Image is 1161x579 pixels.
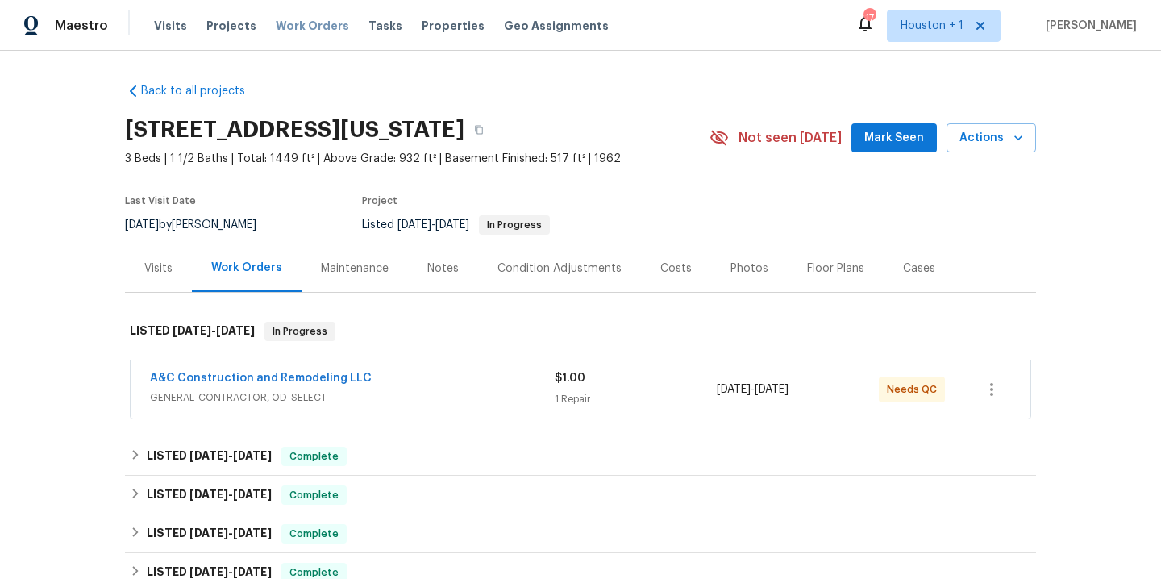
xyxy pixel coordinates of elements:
[189,566,228,577] span: [DATE]
[189,527,228,539] span: [DATE]
[283,487,345,503] span: Complete
[266,323,334,339] span: In Progress
[173,325,211,336] span: [DATE]
[150,389,555,406] span: GENERAL_CONTRACTOR, OD_SELECT
[864,128,924,148] span: Mark Seen
[497,260,622,277] div: Condition Adjustments
[189,489,228,500] span: [DATE]
[903,260,935,277] div: Cases
[555,373,585,384] span: $1.00
[147,447,272,466] h6: LISTED
[189,450,272,461] span: -
[125,151,709,167] span: 3 Beds | 1 1/2 Baths | Total: 1449 ft² | Above Grade: 932 ft² | Basement Finished: 517 ft² | 1962
[362,196,397,206] span: Project
[730,260,768,277] div: Photos
[125,437,1036,476] div: LISTED [DATE]-[DATE]Complete
[947,123,1036,153] button: Actions
[216,325,255,336] span: [DATE]
[427,260,459,277] div: Notes
[362,219,550,231] span: Listed
[555,391,717,407] div: 1 Repair
[717,381,789,398] span: -
[189,527,272,539] span: -
[851,123,937,153] button: Mark Seen
[233,489,272,500] span: [DATE]
[397,219,469,231] span: -
[130,322,255,341] h6: LISTED
[397,219,431,231] span: [DATE]
[211,260,282,276] div: Work Orders
[717,384,751,395] span: [DATE]
[422,18,485,34] span: Properties
[321,260,389,277] div: Maintenance
[144,260,173,277] div: Visits
[901,18,963,34] span: Houston + 1
[125,196,196,206] span: Last Visit Date
[739,130,842,146] span: Not seen [DATE]
[125,306,1036,357] div: LISTED [DATE]-[DATE]In Progress
[1039,18,1137,34] span: [PERSON_NAME]
[283,526,345,542] span: Complete
[125,514,1036,553] div: LISTED [DATE]-[DATE]Complete
[863,10,875,26] div: 17
[435,219,469,231] span: [DATE]
[368,20,402,31] span: Tasks
[125,215,276,235] div: by [PERSON_NAME]
[206,18,256,34] span: Projects
[154,18,187,34] span: Visits
[504,18,609,34] span: Geo Assignments
[125,122,464,138] h2: [STREET_ADDRESS][US_STATE]
[233,450,272,461] span: [DATE]
[660,260,692,277] div: Costs
[55,18,108,34] span: Maestro
[189,450,228,461] span: [DATE]
[147,485,272,505] h6: LISTED
[233,566,272,577] span: [DATE]
[755,384,789,395] span: [DATE]
[147,524,272,544] h6: LISTED
[807,260,864,277] div: Floor Plans
[125,219,159,231] span: [DATE]
[189,566,272,577] span: -
[464,115,493,144] button: Copy Address
[173,325,255,336] span: -
[887,381,943,398] span: Needs QC
[959,128,1023,148] span: Actions
[481,220,548,230] span: In Progress
[125,83,280,99] a: Back to all projects
[233,527,272,539] span: [DATE]
[150,373,372,384] a: A&C Construction and Remodeling LLC
[125,476,1036,514] div: LISTED [DATE]-[DATE]Complete
[189,489,272,500] span: -
[283,448,345,464] span: Complete
[276,18,349,34] span: Work Orders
